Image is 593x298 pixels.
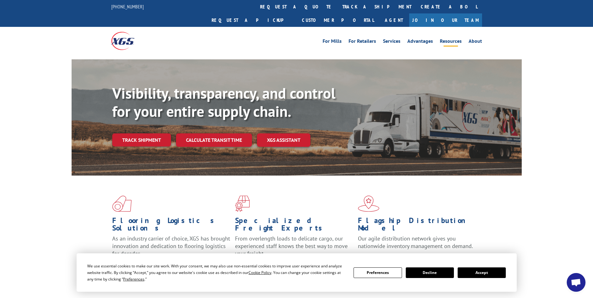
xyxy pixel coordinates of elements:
[235,196,250,212] img: xgs-icon-focused-on-flooring-red
[176,133,252,147] a: Calculate transit time
[358,235,473,250] span: Our agile distribution network gives you nationwide inventory management on demand.
[407,39,433,46] a: Advantages
[567,273,585,292] div: Open chat
[349,39,376,46] a: For Retailers
[235,217,353,235] h1: Specialized Freight Experts
[458,267,506,278] button: Accept
[354,267,402,278] button: Preferences
[112,133,171,147] a: Track shipment
[409,13,482,27] a: Join Our Team
[358,217,476,235] h1: Flagship Distribution Model
[87,263,346,282] div: We use essential cookies to make our site work. With your consent, we may also use non-essential ...
[469,39,482,46] a: About
[406,267,454,278] button: Decline
[440,39,462,46] a: Resources
[112,196,132,212] img: xgs-icon-total-supply-chain-intelligence-red
[112,83,335,121] b: Visibility, transparency, and control for your entire supply chain.
[297,13,379,27] a: Customer Portal
[235,235,353,263] p: From overlength loads to delicate cargo, our experienced staff knows the best way to move your fr...
[112,235,230,257] span: As an industry carrier of choice, XGS has brought innovation and dedication to flooring logistics...
[379,13,409,27] a: Agent
[249,270,271,275] span: Cookie Policy
[111,3,144,10] a: [PHONE_NUMBER]
[207,13,297,27] a: Request a pickup
[358,196,379,212] img: xgs-icon-flagship-distribution-model-red
[112,217,230,235] h1: Flooring Logistics Solutions
[383,39,400,46] a: Services
[77,253,517,292] div: Cookie Consent Prompt
[257,133,310,147] a: XGS ASSISTANT
[323,39,342,46] a: For Mills
[123,276,144,282] span: Preferences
